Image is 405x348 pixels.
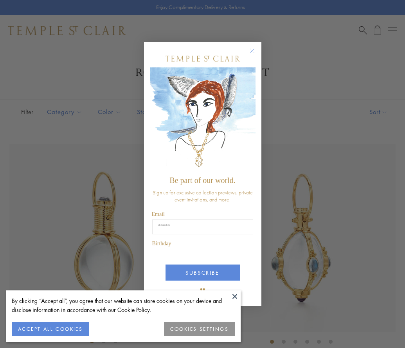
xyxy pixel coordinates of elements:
img: c4a9eb12-d91a-4d4a-8ee0-386386f4f338.jpeg [150,67,256,172]
span: Birthday [152,241,171,246]
button: COOKIES SETTINGS [164,322,235,336]
button: ACCEPT ALL COOKIES [12,322,89,336]
img: Temple St. Clair [166,56,240,62]
button: SUBSCRIBE [166,265,240,281]
input: Email [152,219,253,234]
button: Close dialog [251,50,261,60]
div: By clicking “Accept all”, you agree that our website can store cookies on your device and disclos... [12,296,235,314]
span: Sign up for exclusive collection previews, private event invitations, and more. [153,189,253,203]
img: TSC [195,283,211,298]
span: Be part of our world. [169,176,235,185]
span: Email [152,211,165,217]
